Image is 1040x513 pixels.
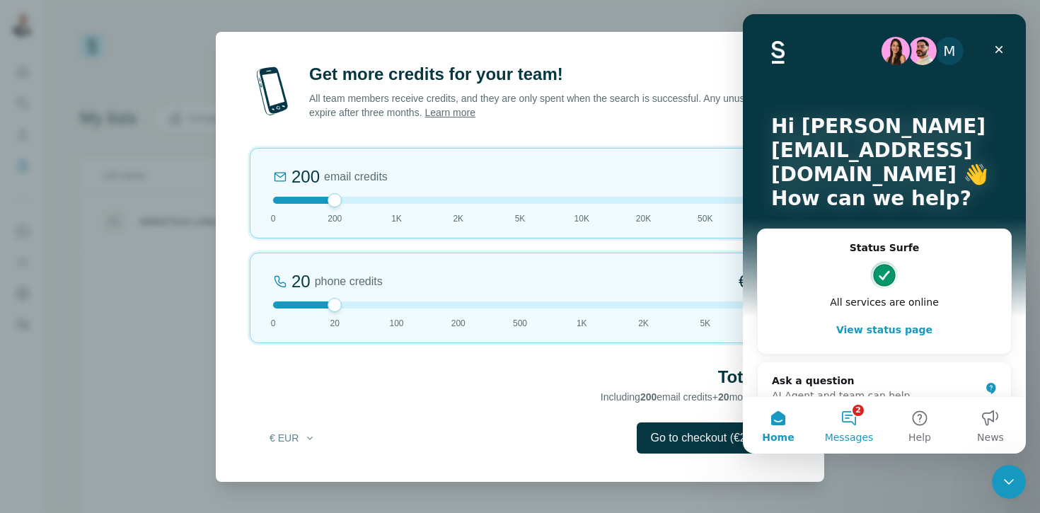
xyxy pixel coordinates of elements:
span: email credits [324,168,388,185]
p: All team members receive credits, and they are only spent when the search is successful. Any unus... [309,91,790,120]
span: 20K [636,212,651,225]
div: 20 [291,270,311,293]
button: € EUR [260,425,325,451]
span: 5K [515,212,526,225]
h2: Total €24 [250,366,790,388]
span: 500 [513,317,527,330]
button: Go to checkout (€24) [637,422,790,454]
span: 200 [451,317,466,330]
span: 100 [389,317,403,330]
span: Including email credits + mobile credits [601,391,790,403]
span: phone credits [315,273,383,290]
span: €15 [739,270,767,293]
span: 0 [271,212,276,225]
span: 200 [640,391,657,403]
span: 20 [718,391,729,403]
span: 0 [271,317,276,330]
span: 200 [328,212,342,225]
img: mobile-phone [250,63,295,120]
span: 2K [638,317,649,330]
div: 200 [291,166,320,188]
span: 1K [391,212,402,225]
span: 50K [698,212,712,225]
span: 5K [700,317,710,330]
a: Learn more [424,107,475,118]
span: 2K [453,212,463,225]
iframe: Intercom live chat [743,14,1026,454]
span: 1K [577,317,587,330]
span: 20 [330,317,340,330]
span: 10K [574,212,589,225]
iframe: Intercom live chat [992,465,1026,499]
